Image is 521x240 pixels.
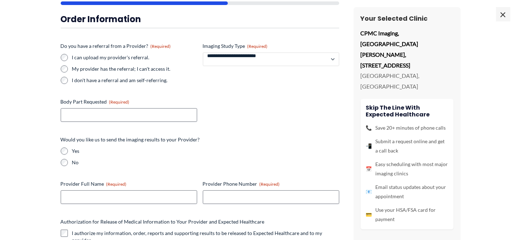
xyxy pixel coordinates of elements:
label: No [72,159,339,166]
label: Provider Phone Number [203,180,339,187]
legend: Do you have a referral from a Provider? [61,42,171,50]
label: Provider Full Name [61,180,197,187]
p: CPMC Imaging, [GEOGRAPHIC_DATA][PERSON_NAME], [STREET_ADDRESS] [361,28,454,70]
label: I can upload my provider's referral. [72,54,197,61]
h3: Your Selected Clinic [361,14,454,22]
span: (Required) [109,99,130,105]
span: (Required) [151,44,171,49]
h3: Order Information [61,14,339,25]
span: 💳 [366,210,372,219]
span: (Required) [260,181,280,187]
legend: Would you like us to send the imaging results to your Provider? [61,136,200,143]
span: × [496,7,510,21]
p: [GEOGRAPHIC_DATA], [GEOGRAPHIC_DATA] [361,70,454,91]
span: 📞 [366,123,372,132]
h4: Skip the line with Expected Healthcare [366,104,448,118]
li: Submit a request online and get a call back [366,137,448,155]
span: (Required) [247,44,268,49]
label: Body Part Requested [61,98,197,105]
span: 📅 [366,164,372,174]
span: 📲 [366,141,372,151]
label: Yes [72,147,339,155]
li: Use your HSA/FSA card for payment [366,205,448,224]
li: Save 20+ minutes of phone calls [366,123,448,132]
span: (Required) [106,181,127,187]
legend: Authorization for Release of Medical Information to Your Provider and Expected Healthcare [61,218,265,225]
li: Easy scheduling with most major imaging clinics [366,160,448,178]
label: My provider has the referral; I can't access it. [72,65,197,72]
label: Imaging Study Type [203,42,339,50]
li: Email status updates about your appointment [366,182,448,201]
label: I don't have a referral and am self-referring. [72,77,197,84]
span: 📧 [366,187,372,196]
